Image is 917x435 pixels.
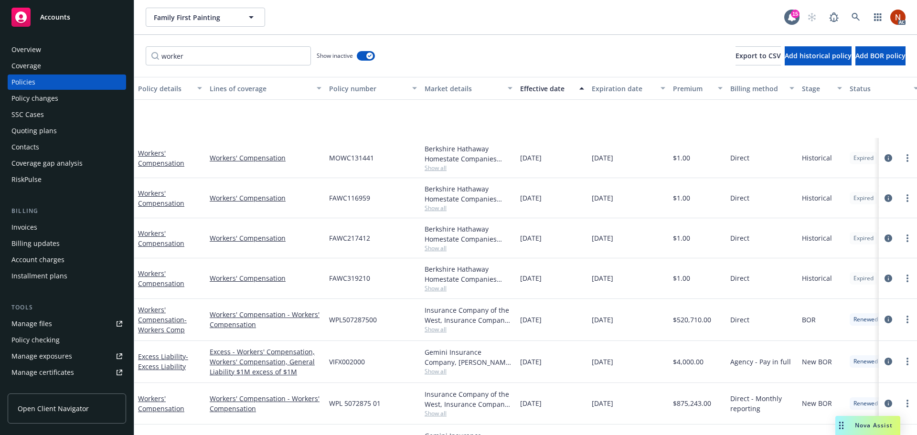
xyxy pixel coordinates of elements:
[802,233,832,243] span: Historical
[421,77,516,100] button: Market details
[730,357,791,367] span: Agency - Pay in full
[8,91,126,106] a: Policy changes
[883,192,894,204] a: circleInformation
[11,236,60,251] div: Billing updates
[329,315,377,325] span: WPL507287500
[138,189,184,208] a: Workers' Compensation
[853,315,878,324] span: Renewed
[8,268,126,284] a: Installment plans
[850,84,908,94] div: Status
[846,8,865,27] a: Search
[425,325,512,333] span: Show all
[134,77,206,100] button: Policy details
[329,84,406,94] div: Policy number
[669,77,726,100] button: Premium
[592,357,613,367] span: [DATE]
[138,149,184,168] a: Workers' Compensation
[673,398,711,408] span: $875,243.00
[592,84,655,94] div: Expiration date
[673,84,712,94] div: Premium
[853,154,874,162] span: Expired
[425,367,512,375] span: Show all
[855,421,893,429] span: Nova Assist
[855,51,906,60] span: Add BOR policy
[210,153,321,163] a: Workers' Compensation
[8,236,126,251] a: Billing updates
[210,393,321,414] a: Workers' Compensation - Workers' Compensation
[138,269,184,288] a: Workers' Compensation
[317,52,353,60] span: Show inactive
[520,153,542,163] span: [DATE]
[520,233,542,243] span: [DATE]
[8,123,126,138] a: Quoting plans
[802,357,832,367] span: New BOR
[146,46,311,65] input: Filter by keyword...
[8,107,126,122] a: SSC Cases
[18,403,89,414] span: Open Client Navigator
[883,314,894,325] a: circleInformation
[11,332,60,348] div: Policy checking
[730,193,749,203] span: Direct
[853,234,874,243] span: Expired
[853,399,878,408] span: Renewed
[154,12,236,22] span: Family First Painting
[883,273,894,284] a: circleInformation
[8,172,126,187] a: RiskPulse
[730,315,749,325] span: Direct
[730,153,749,163] span: Direct
[824,8,843,27] a: Report a Bug
[802,84,832,94] div: Stage
[329,233,370,243] span: FAWC217412
[11,42,41,57] div: Overview
[8,303,126,312] div: Tools
[802,315,816,325] span: BOR
[425,409,512,417] span: Show all
[520,193,542,203] span: [DATE]
[138,229,184,248] a: Workers' Compensation
[11,349,72,364] div: Manage exposures
[902,398,913,409] a: more
[853,357,878,366] span: Renewed
[902,192,913,204] a: more
[883,233,894,244] a: circleInformation
[8,4,126,31] a: Accounts
[11,74,35,90] div: Policies
[592,153,613,163] span: [DATE]
[11,220,37,235] div: Invoices
[329,273,370,283] span: FAWC319210
[798,77,846,100] button: Stage
[520,84,574,94] div: Effective date
[592,398,613,408] span: [DATE]
[902,152,913,164] a: more
[8,74,126,90] a: Policies
[425,244,512,252] span: Show all
[592,193,613,203] span: [DATE]
[138,394,184,413] a: Workers' Compensation
[592,315,613,325] span: [DATE]
[8,58,126,74] a: Coverage
[40,13,70,21] span: Accounts
[726,77,798,100] button: Billing method
[425,264,512,284] div: Berkshire Hathaway Homestate Companies (BHHC)
[853,194,874,202] span: Expired
[8,316,126,331] a: Manage files
[11,252,64,267] div: Account charges
[11,316,52,331] div: Manage files
[736,46,781,65] button: Export to CSV
[8,220,126,235] a: Invoices
[210,309,321,329] a: Workers' Compensation - Workers' Compensation
[425,84,502,94] div: Market details
[802,398,832,408] span: New BOR
[520,357,542,367] span: [DATE]
[210,233,321,243] a: Workers' Compensation
[785,51,852,60] span: Add historical policy
[8,156,126,171] a: Coverage gap analysis
[329,153,374,163] span: MOWC131441
[329,398,381,408] span: WPL 5072875 01
[883,356,894,367] a: circleInformation
[138,315,187,334] span: - Workers Comp
[902,233,913,244] a: more
[592,233,613,243] span: [DATE]
[8,349,126,364] span: Manage exposures
[8,365,126,380] a: Manage certificates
